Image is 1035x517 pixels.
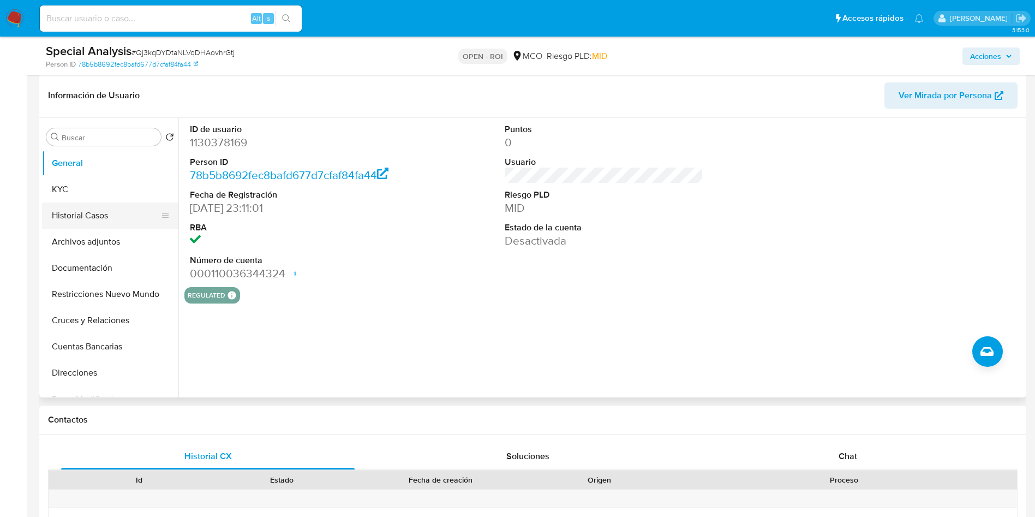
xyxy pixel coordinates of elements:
button: KYC [42,176,178,203]
p: damian.rodriguez@mercadolibre.com [950,13,1012,23]
span: Acciones [970,47,1001,65]
dt: ID de usuario [190,123,389,135]
b: Person ID [46,60,76,69]
dt: Estado de la cuenta [505,222,704,234]
h1: Información de Usuario [48,90,140,101]
button: regulated [188,293,225,298]
span: Accesos rápidos [842,13,904,24]
span: Historial CX [184,450,232,462]
button: Volver al orden por defecto [165,133,174,145]
button: General [42,150,178,176]
a: Salir [1015,13,1027,24]
span: Soluciones [506,450,549,462]
span: Chat [839,450,857,462]
span: s [267,13,270,23]
dd: Desactivada [505,233,704,248]
span: # Qj3kqDYDtaNLVqDHAovhrGtj [131,47,235,58]
span: Riesgo PLD: [547,50,607,62]
a: 78b5b8692fec8bafd677d7cfaf84fa44 [190,167,388,183]
dt: Riesgo PLD [505,189,704,201]
button: Documentación [42,255,178,281]
button: Acciones [962,47,1020,65]
div: Estado [218,474,346,485]
div: MCO [512,50,542,62]
span: 3.153.0 [1012,26,1030,34]
button: search-icon [275,11,297,26]
button: Datos Modificados [42,386,178,412]
dd: 0 [505,135,704,150]
dd: 000110036344324 [190,266,389,281]
div: Fecha de creación [361,474,521,485]
a: Notificaciones [914,14,924,23]
dt: Usuario [505,156,704,168]
button: Buscar [51,133,59,141]
button: Historial Casos [42,203,170,229]
button: Cuentas Bancarias [42,334,178,360]
span: Alt [252,13,261,23]
div: Id [75,474,203,485]
dt: Número de cuenta [190,254,389,266]
dd: 1130378169 [190,135,389,150]
button: Archivos adjuntos [42,229,178,255]
dd: [DATE] 23:11:01 [190,200,389,216]
div: Proceso [679,474,1009,485]
div: Origen [536,474,663,485]
input: Buscar [62,133,157,142]
span: MID [592,50,607,62]
a: 78b5b8692fec8bafd677d7cfaf84fa44 [78,60,198,69]
input: Buscar usuario o caso... [40,11,302,26]
button: Cruces y Relaciones [42,307,178,334]
span: Ver Mirada por Persona [899,82,992,109]
dt: Person ID [190,156,389,168]
dt: Puntos [505,123,704,135]
button: Restricciones Nuevo Mundo [42,281,178,307]
dt: RBA [190,222,389,234]
button: Ver Mirada por Persona [884,82,1018,109]
dd: MID [505,200,704,216]
b: Special Analysis [46,42,131,60]
p: OPEN - ROI [458,49,507,64]
dt: Fecha de Registración [190,189,389,201]
h1: Contactos [48,414,1018,425]
button: Direcciones [42,360,178,386]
